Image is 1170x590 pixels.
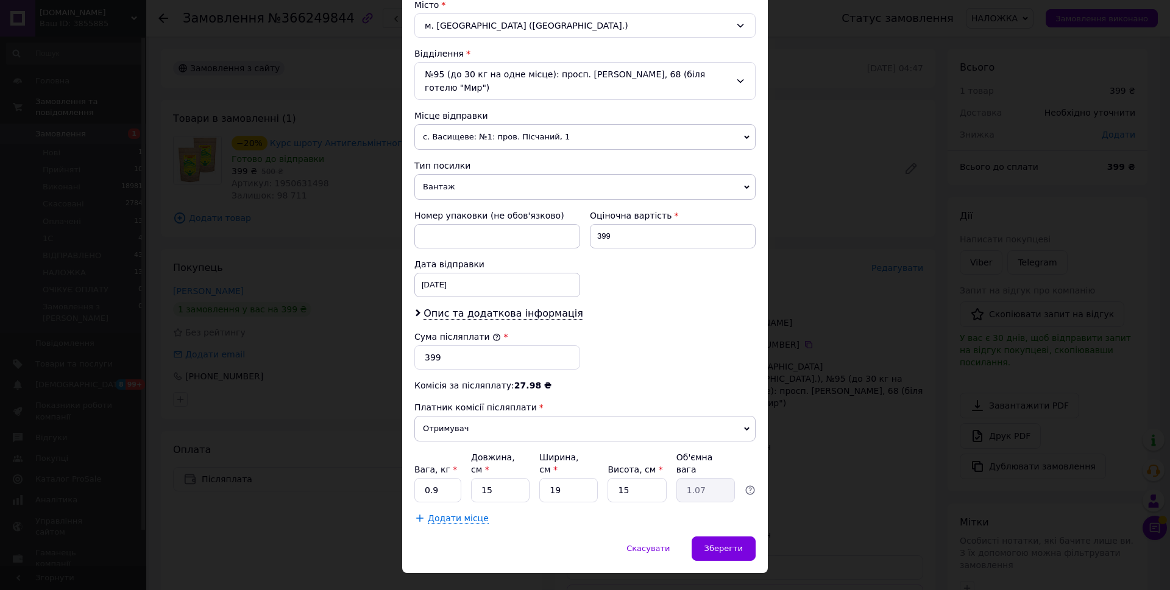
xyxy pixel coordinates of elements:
div: Відділення [414,47,756,60]
label: Вага, кг [414,465,457,474]
span: Опис та додаткова інформація [424,307,583,320]
span: Зберегти [704,544,743,553]
span: Скасувати [626,544,670,553]
span: Отримувач [414,416,756,441]
span: Додати місце [428,513,489,524]
span: Тип посилки [414,161,470,170]
label: Висота, см [608,465,662,474]
div: Оціночна вартість [590,209,756,222]
span: Платник комісії післяплати [414,402,537,412]
div: Номер упаковки (не обов'язково) [414,209,580,222]
span: Місце відправки [414,111,488,121]
div: Об'ємна вага [676,451,735,476]
div: №95 (до 30 кг на одне місце): просп. [PERSON_NAME], 68 (біля готелю "Мир") [414,62,756,100]
span: с. Васищеве: №1: пров. Пісчаний, 1 [414,124,756,150]
span: Вантаж [414,174,756,200]
div: м. [GEOGRAPHIC_DATA] ([GEOGRAPHIC_DATA].) [414,13,756,38]
span: 27.98 ₴ [514,381,551,390]
label: Сума післяплати [414,332,501,342]
div: Дата відправки [414,258,580,270]
label: Довжина, см [471,452,515,474]
div: Комісія за післяплату: [414,379,756,392]
label: Ширина, см [539,452,578,474]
